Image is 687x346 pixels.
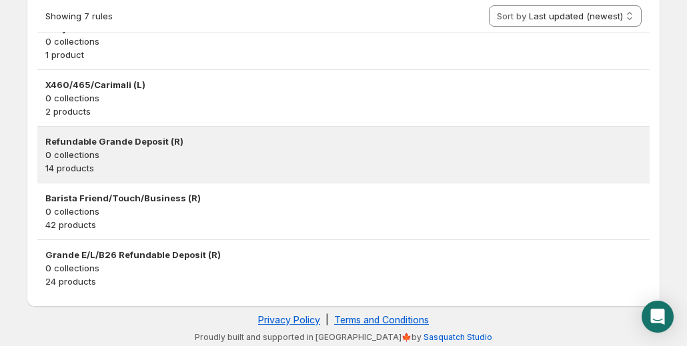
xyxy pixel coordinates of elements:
[45,218,642,231] p: 42 products
[258,314,320,325] a: Privacy Policy
[45,191,642,205] h3: Barista Friend/Touch/Business (R)
[45,48,642,61] p: 1 product
[45,161,642,175] p: 14 products
[45,135,642,148] h3: Refundable Grande Deposit (R)
[45,11,113,21] span: Showing 7 rules
[45,148,642,161] p: 0 collections
[334,314,429,325] a: Terms and Conditions
[33,332,654,343] p: Proudly built and supported in [GEOGRAPHIC_DATA]🍁by
[424,332,492,342] a: Sasquatch Studio
[45,105,642,118] p: 2 products
[45,261,642,275] p: 0 collections
[325,314,329,325] span: |
[45,248,642,261] h3: Grande E/L/B26 Refundable Deposit (R)
[45,205,642,218] p: 0 collections
[642,301,674,333] div: Open Intercom Messenger
[45,275,642,288] p: 24 products
[45,78,642,91] h3: X460/465/Carimali (L)
[45,35,642,48] p: 0 collections
[45,91,642,105] p: 0 collections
